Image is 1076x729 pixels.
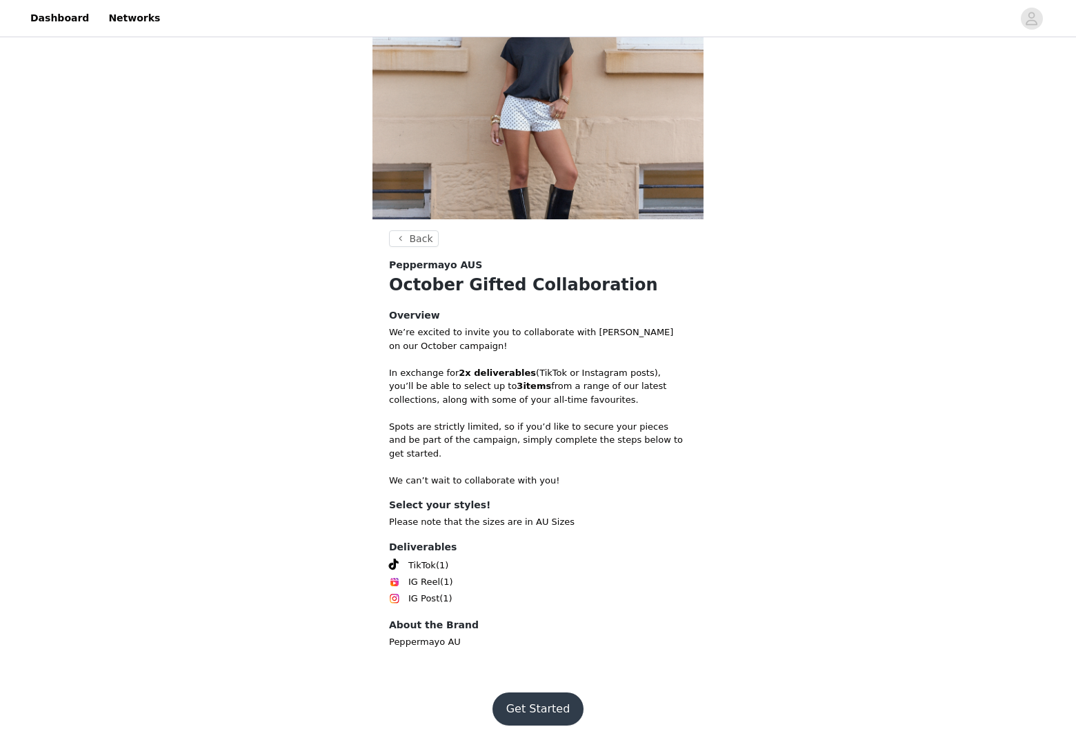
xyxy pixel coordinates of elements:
[389,326,687,352] p: We’re excited to invite you to collaborate with [PERSON_NAME] on our October campaign!
[440,575,452,589] span: (1)
[389,618,687,632] h4: About the Brand
[459,368,536,378] strong: 2x deliverables
[492,692,584,726] button: Get Started
[439,592,452,606] span: (1)
[389,230,439,247] button: Back
[408,575,440,589] span: IG Reel
[389,272,687,297] h1: October Gifted Collaboration
[389,540,687,555] h4: Deliverables
[517,381,523,391] strong: 3
[100,3,168,34] a: Networks
[389,258,482,272] span: Peppermayo AUS
[436,559,448,572] span: (1)
[389,577,400,588] img: Instagram Reels Icon
[389,308,687,323] h4: Overview
[22,3,97,34] a: Dashboard
[408,592,439,606] span: IG Post
[1025,8,1038,30] div: avatar
[389,635,687,649] p: Peppermayo AU
[389,420,687,461] p: Spots are strictly limited, so if you’d like to secure your pieces and be part of the campaign, s...
[389,474,687,488] p: We can’t wait to collaborate with you!
[523,381,551,391] strong: items
[389,498,687,512] h4: Select your styles!
[408,559,436,572] span: TikTok
[389,515,687,529] p: Please note that the sizes are in AU Sizes
[389,593,400,604] img: Instagram Icon
[389,366,687,407] p: In exchange for (TikTok or Instagram posts), you’ll be able to select up to from a range of our l...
